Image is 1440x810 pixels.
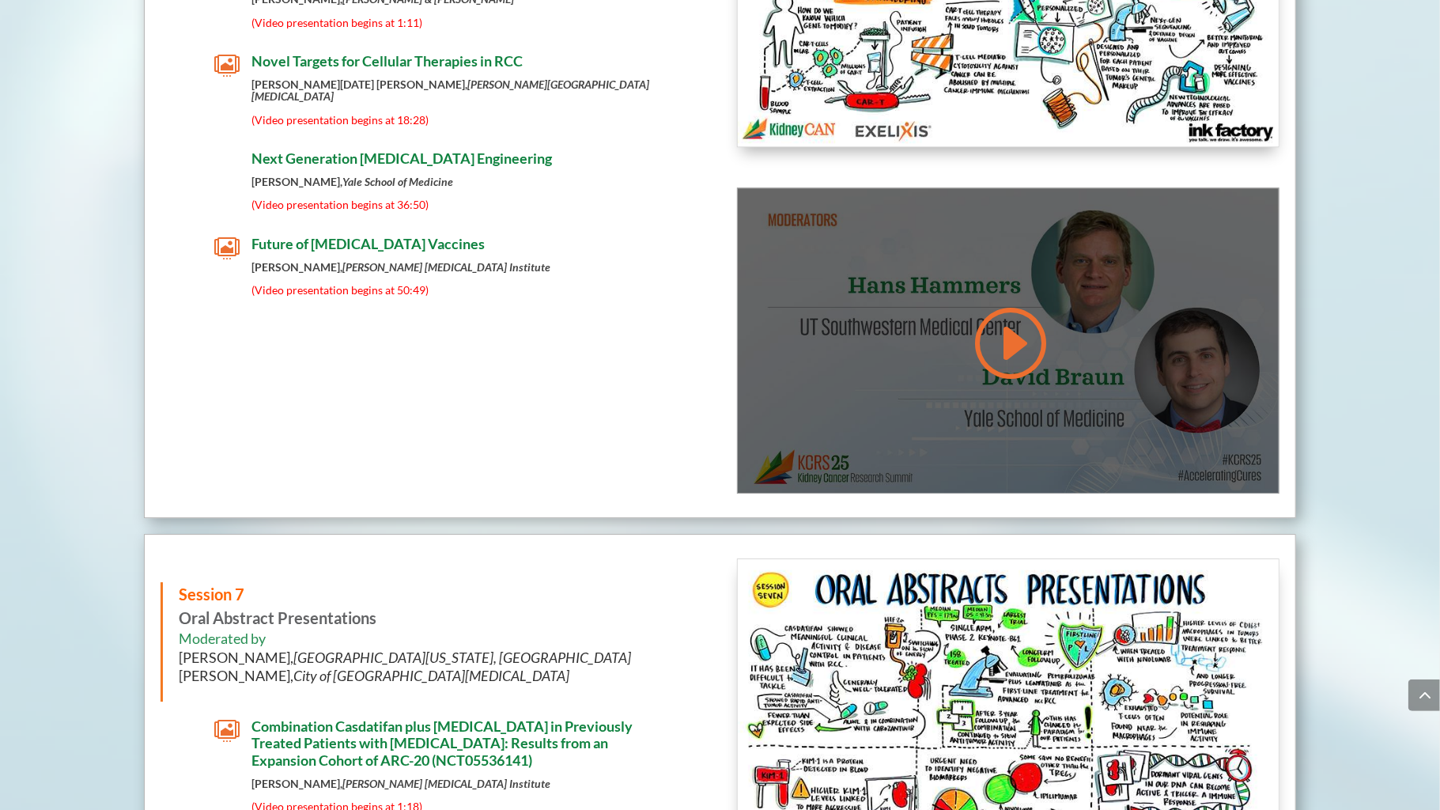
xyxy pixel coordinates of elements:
span:  [214,236,240,261]
span: [PERSON_NAME], [179,649,631,666]
h6: Moderated by [179,630,687,693]
span: Future of [MEDICAL_DATA] Vaccines [251,235,485,252]
span: Next Generation [MEDICAL_DATA] Engineering [251,150,552,167]
span: Combination Casdatifan plus [MEDICAL_DATA] in Previously Treated Patients with [MEDICAL_DATA]: Re... [251,717,633,769]
em: [PERSON_NAME] [MEDICAL_DATA] Institute [342,260,550,274]
em: Yale School of Medicine [342,175,453,188]
em: City of [GEOGRAPHIC_DATA][MEDICAL_DATA] [293,667,569,684]
span: Novel Targets for Cellular Therapies in RCC [251,52,523,70]
span:  [214,150,240,176]
em: [GEOGRAPHIC_DATA][US_STATE], [GEOGRAPHIC_DATA] [293,649,631,666]
span: Session 7 [179,585,244,604]
strong: [PERSON_NAME][DATE] [PERSON_NAME], [251,78,649,103]
span: (Video presentation begins at 1:11) [251,16,422,29]
span: (Video presentation begins at 18:28) [251,113,429,127]
em: [PERSON_NAME] [MEDICAL_DATA] Institute [342,777,550,790]
span: (Video presentation begins at 50:49) [251,283,429,297]
strong: [PERSON_NAME], [251,175,453,188]
strong: [PERSON_NAME], [251,260,550,274]
span: (Video presentation begins at 36:50) [251,198,429,211]
span: [PERSON_NAME], [179,667,569,684]
strong: Oral Abstract Presentations [179,585,376,627]
span:  [214,53,240,78]
span:  [214,718,240,744]
em: [PERSON_NAME][GEOGRAPHIC_DATA][MEDICAL_DATA] [251,78,649,103]
strong: [PERSON_NAME], [251,777,550,790]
